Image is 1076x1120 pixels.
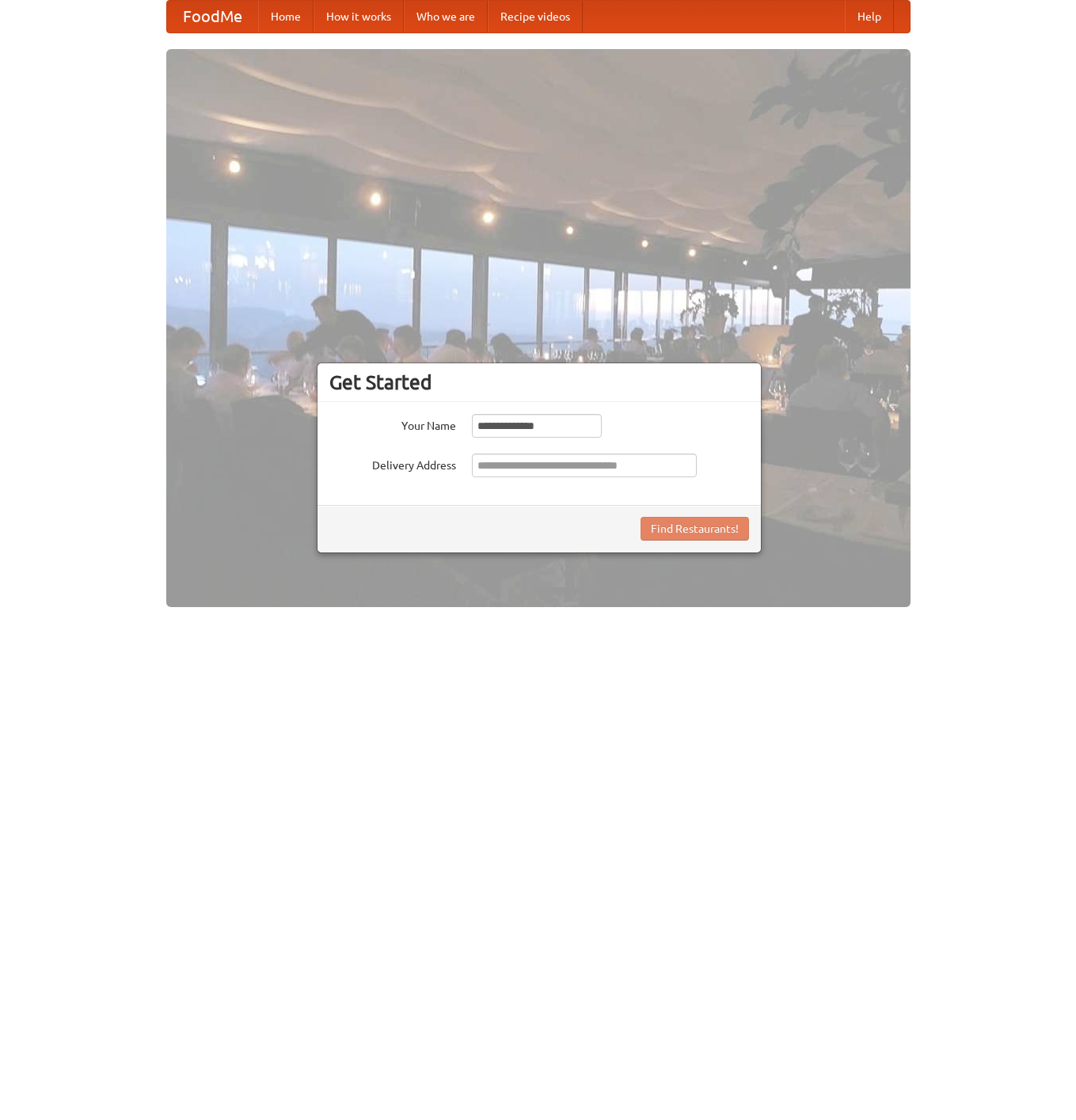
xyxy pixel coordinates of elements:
[641,517,749,541] button: Find Restaurants!
[329,414,456,434] label: Your Name
[488,1,583,32] a: Recipe videos
[329,454,456,473] label: Delivery Address
[314,1,404,32] a: How it works
[167,1,258,32] a: FoodMe
[329,370,749,394] h3: Get Started
[258,1,314,32] a: Home
[404,1,488,32] a: Who we are
[845,1,894,32] a: Help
